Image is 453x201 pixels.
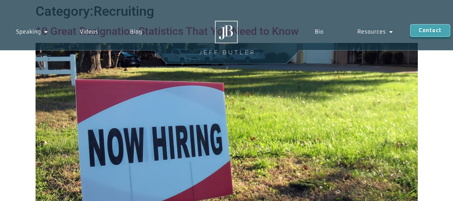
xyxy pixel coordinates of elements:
nav: Menu [298,24,410,40]
a: Resources [341,24,410,40]
a: Blog [114,24,158,40]
a: Videos [64,24,114,40]
span: Contact [419,28,442,33]
a: Bio [298,24,341,40]
a: Contact [410,24,450,37]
